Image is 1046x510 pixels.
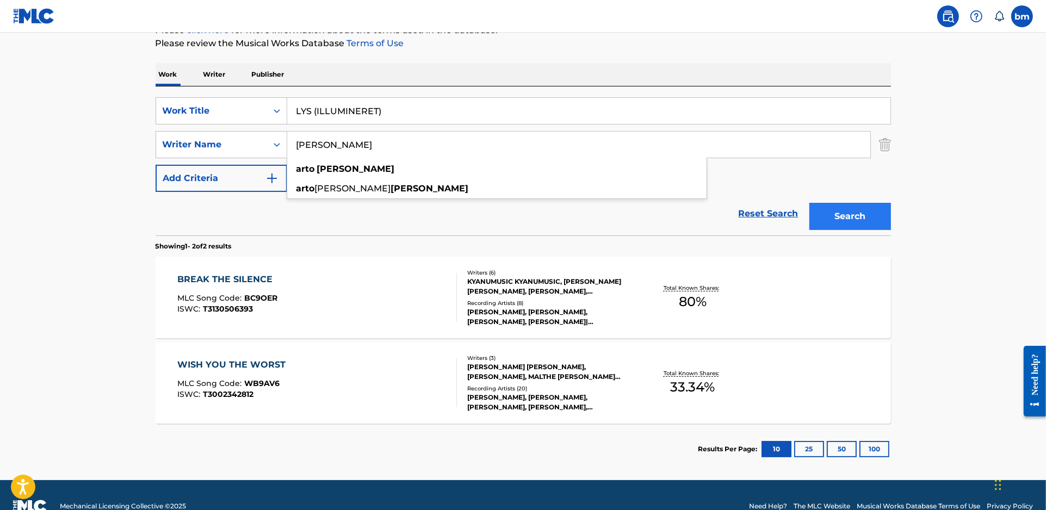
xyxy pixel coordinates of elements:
[200,63,229,86] p: Writer
[467,307,632,327] div: [PERSON_NAME], [PERSON_NAME], [PERSON_NAME], [PERSON_NAME]|[PERSON_NAME], [PERSON_NAME] (DE),[PER...
[937,5,959,27] a: Public Search
[13,8,55,24] img: MLC Logo
[809,203,891,230] button: Search
[177,304,203,314] span: ISWC :
[265,172,278,185] img: 9d2ae6d4665cec9f34b9.svg
[467,362,632,382] div: [PERSON_NAME] [PERSON_NAME], [PERSON_NAME], MALTHE [PERSON_NAME] [PERSON_NAME]
[296,164,315,174] strong: arto
[879,131,891,158] img: Delete Criterion
[317,164,395,174] strong: [PERSON_NAME]
[345,38,404,48] a: Terms of Use
[1016,338,1046,425] iframe: Resource Center
[859,441,889,457] button: 100
[467,269,632,277] div: Writers ( 6 )
[177,389,203,399] span: ISWC :
[970,10,983,23] img: help
[664,284,722,292] p: Total Known Shares:
[467,299,632,307] div: Recording Artists ( 8 )
[315,183,391,194] span: [PERSON_NAME]
[965,5,987,27] div: Help
[156,342,891,424] a: WISH YOU THE WORSTMLC Song Code:WB9AV6ISWC:T3002342812Writers (3)[PERSON_NAME] [PERSON_NAME], [PE...
[203,389,253,399] span: T3002342812
[391,183,469,194] strong: [PERSON_NAME]
[249,63,288,86] p: Publisher
[1011,5,1033,27] div: User Menu
[177,273,278,286] div: BREAK THE SILENCE
[467,354,632,362] div: Writers ( 3 )
[177,358,291,371] div: WISH YOU THE WORST
[156,37,891,50] p: Please review the Musical Works Database
[203,304,253,314] span: T3130506393
[244,293,277,303] span: BC9OER
[177,293,244,303] span: MLC Song Code :
[244,378,280,388] span: WB9AV6
[156,97,891,235] form: Search Form
[467,384,632,393] div: Recording Artists ( 20 )
[794,441,824,457] button: 25
[296,183,315,194] strong: arto
[698,444,760,454] p: Results Per Page:
[156,63,181,86] p: Work
[670,377,715,397] span: 33.34 %
[467,393,632,412] div: [PERSON_NAME], [PERSON_NAME], [PERSON_NAME], [PERSON_NAME], [PERSON_NAME]
[995,469,1001,501] div: Drag
[163,104,261,117] div: Work Title
[156,241,232,251] p: Showing 1 - 2 of 2 results
[467,277,632,296] div: KYANUMUSIC KYANUMUSIC, [PERSON_NAME] [PERSON_NAME], [PERSON_NAME], [PERSON_NAME], [PERSON_NAME]
[177,378,244,388] span: MLC Song Code :
[827,441,857,457] button: 50
[942,10,955,23] img: search
[994,11,1005,22] div: Notifications
[664,369,722,377] p: Total Known Shares:
[156,257,891,338] a: BREAK THE SILENCEMLC Song Code:BC9OERISWC:T3130506393Writers (6)KYANUMUSIC KYANUMUSIC, [PERSON_NA...
[992,458,1046,510] iframe: Chat Widget
[679,292,707,312] span: 80 %
[156,165,287,192] button: Add Criteria
[762,441,791,457] button: 10
[163,138,261,151] div: Writer Name
[733,202,804,226] a: Reset Search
